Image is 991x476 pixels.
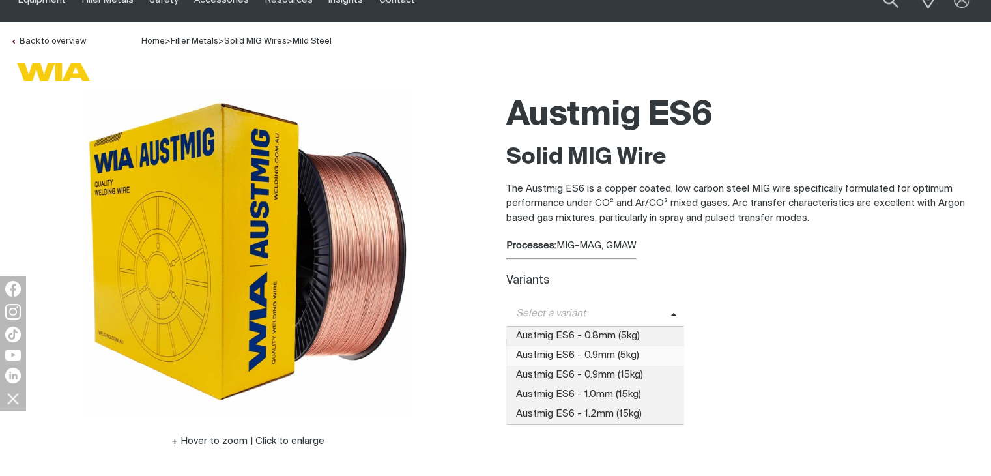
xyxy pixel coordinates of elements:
[506,327,685,346] span: Austmig ES6 - 0.8mm (5kg)
[506,239,981,254] div: MIG-MAG, GMAW
[506,143,981,172] h2: Solid MIG Wire
[2,387,24,409] img: hide socials
[506,385,685,405] span: Austmig ES6 - 1.0mm (15kg)
[506,306,670,321] span: Select a variant
[224,37,287,46] a: Solid MIG Wires
[141,36,165,46] a: Home
[218,37,224,46] span: >
[164,434,332,449] button: Hover to zoom | Click to enlarge
[141,37,165,46] span: Home
[165,37,171,46] span: >
[10,37,86,46] a: Back to overview
[506,182,981,226] p: The Austmig ES6 is a copper coated, low carbon steel MIG wire specifically formulated for optimum...
[293,37,332,46] a: Mild Steel
[506,275,549,286] label: Variants
[5,281,21,297] img: Facebook
[506,95,981,137] h1: Austmig ES6
[5,327,21,342] img: TikTok
[5,368,21,383] img: LinkedIn
[85,88,410,414] img: Austmig ES6
[171,37,218,46] a: Filler Metals
[5,350,21,361] img: YouTube
[287,37,293,46] span: >
[5,304,21,320] img: Instagram
[506,346,685,366] span: Austmig ES6 - 0.9mm (5kg)
[506,241,556,250] strong: Processes:
[506,405,685,424] span: Austmig ES6 - 1.2mm (15kg)
[506,366,685,385] span: Austmig ES6 - 0.9mm (15kg)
